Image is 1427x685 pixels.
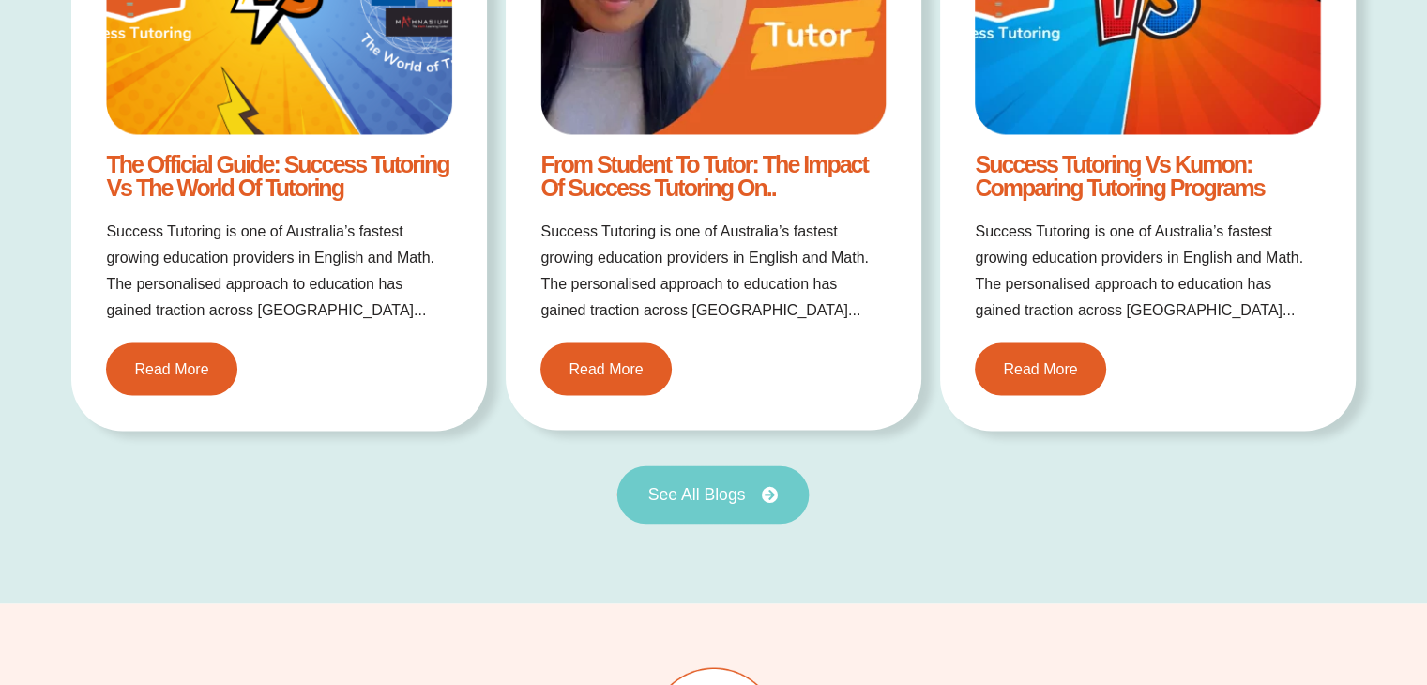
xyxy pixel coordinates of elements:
a: Read More [975,342,1105,395]
span: Read More [134,361,208,376]
span: Read More [569,361,643,376]
p: Success Tutoring is one of Australia’s fastest growing education providers in English and Math. T... [106,219,451,324]
span: See All Blogs [648,486,746,503]
iframe: Chat Widget [1115,474,1427,685]
p: Success Tutoring is one of Australia’s fastest growing education providers in English and Math. T... [975,219,1320,324]
p: Success Tutoring is one of Australia’s fastest growing education providers in English and Math. T... [540,219,886,324]
a: From Student to Tutor: The Impact of Success Tutoring on.. [540,151,867,201]
a: The Official Guide: Success Tutoring vs The World of Tutoring [106,151,448,201]
a: Read More [540,342,671,395]
a: Read More [106,342,236,395]
a: Success Tutoring vs Kumon: Comparing Tutoring Programs [975,151,1264,201]
span: Read More [1003,361,1077,376]
a: See All Blogs [617,465,810,524]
